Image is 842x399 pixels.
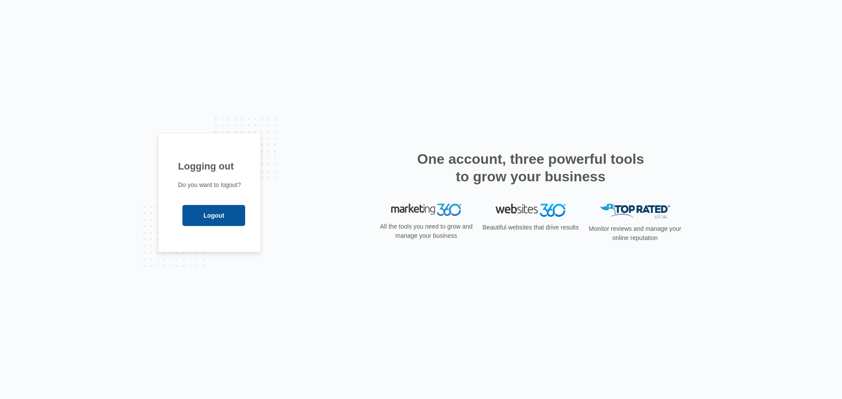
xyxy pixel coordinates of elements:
p: Monitor reviews and manage your online reputation [586,224,684,243]
h2: One account, three powerful tools to grow your business [414,150,647,185]
p: Beautiful websites that drive results [482,223,580,232]
img: Top Rated Local [600,204,670,218]
img: Marketing 360 [391,204,461,216]
h1: Logging out [178,159,241,173]
p: All the tools you need to grow and manage your business [377,222,475,240]
input: Logout [182,205,245,226]
p: Do you want to logout? [178,180,241,190]
img: Websites 360 [496,204,566,216]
